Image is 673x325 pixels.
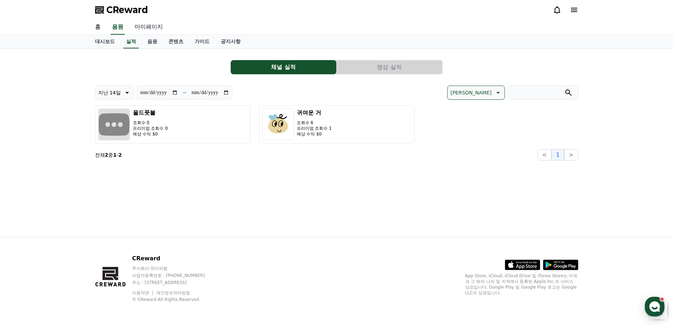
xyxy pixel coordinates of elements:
[105,152,108,158] strong: 2
[142,35,163,48] a: 음원
[89,35,120,48] a: 대시보드
[95,4,148,16] a: CReward
[297,126,332,131] p: 프리미엄 조회수 1
[106,4,148,16] span: CReward
[111,20,125,35] a: 음원
[182,88,187,97] p: ~
[109,235,118,240] span: 설정
[337,60,443,74] a: 영상 실적
[163,35,189,48] a: 콘텐츠
[231,60,337,74] a: 채널 실적
[133,131,168,137] p: 예상 수익 $0
[133,109,168,117] h3: 올드풋볼
[262,109,294,140] img: 귀여운 거
[259,105,414,144] button: 귀여운 거 조회수 6 프리미엄 조회수 1 예상 수익 $0
[47,224,91,242] a: 대화
[95,105,250,144] button: 올드풋볼 조회수 0 프리미엄 조회수 0 예상 수익 $0
[297,109,332,117] h3: 귀여운 거
[297,131,332,137] p: 예상 수익 $0
[132,297,218,302] p: © CReward All Rights Reserved.
[564,149,578,161] button: >
[118,152,122,158] strong: 2
[123,35,139,48] a: 실적
[337,60,442,74] button: 영상 실적
[129,20,169,35] a: 마이페이지
[98,109,130,140] img: 올드풋볼
[91,224,136,242] a: 설정
[65,235,73,241] span: 대화
[297,120,332,126] p: 조회수 6
[95,86,134,100] button: 지난 14일
[189,35,215,48] a: 가이드
[132,266,218,271] p: 주식회사 와이피랩
[89,20,106,35] a: 홈
[98,88,121,98] p: 지난 14일
[156,290,190,295] a: 개인정보처리방침
[133,120,168,126] p: 조회수 0
[231,60,336,74] button: 채널 실적
[22,235,26,240] span: 홈
[132,290,154,295] a: 이용약관
[450,88,491,98] p: [PERSON_NAME]
[215,35,246,48] a: 공지사항
[95,151,122,158] p: 전체 중 -
[538,149,551,161] button: <
[2,224,47,242] a: 홈
[113,152,117,158] strong: 1
[132,273,218,278] p: 사업자등록번호 : [PHONE_NUMBER]
[132,254,218,263] p: CReward
[133,126,168,131] p: 프리미엄 조회수 0
[465,273,578,296] p: App Store, iCloud, iCloud Drive 및 iTunes Store는 미국과 그 밖의 나라 및 지역에서 등록된 Apple Inc.의 서비스 상표입니다. Goo...
[132,280,218,285] p: 주소 : [STREET_ADDRESS]
[551,149,564,161] button: 1
[447,86,504,100] button: [PERSON_NAME]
